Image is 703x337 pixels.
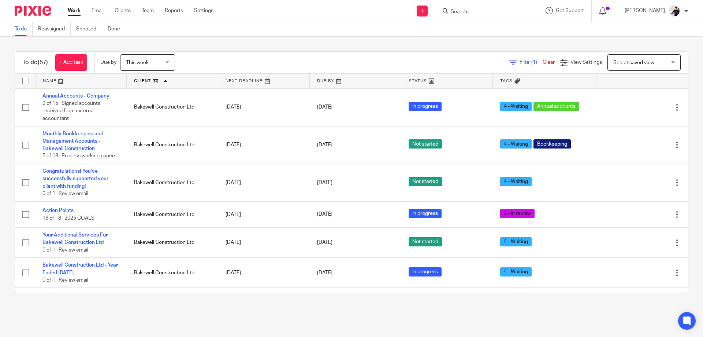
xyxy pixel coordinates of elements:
h1: To do [22,59,48,66]
img: Pixie [15,6,51,16]
span: 0 of 1 · Review email [42,248,88,253]
a: Team [142,7,154,14]
td: [DATE] [218,126,310,164]
a: Action Points [42,208,74,213]
td: Bakewell Construction Ltd [127,288,218,314]
td: Bakewell Construction Ltd [127,228,218,258]
a: Clients [115,7,131,14]
span: Bookkeeping [533,139,571,149]
span: 9 of 15 · Signed accounts received from external accountant [42,101,100,121]
input: Search [450,9,516,15]
td: Bakewell Construction Ltd [127,126,218,164]
span: Not started [409,139,442,149]
span: 2 - In review [500,209,535,218]
span: Not started [409,177,442,186]
a: Email [92,7,104,14]
p: Due by [100,59,116,66]
td: Bakewell Construction Ltd [127,164,218,202]
td: [DATE] [218,228,310,258]
span: 4 - Waiting [500,139,532,149]
td: Bakewell Construction Ltd [127,88,218,126]
span: Filter [520,60,543,65]
span: In progress [409,102,442,111]
span: Tags [500,79,513,83]
a: Work [68,7,81,14]
span: 4 - Waiting [500,267,532,276]
span: (57) [38,59,48,65]
a: Bakewell Construction Ltd - Year Ended [DATE] [42,263,118,275]
span: Select saved view [613,60,654,65]
span: 4 - Waiting [500,237,532,246]
span: In progress [409,209,442,218]
span: Get Support [556,8,584,13]
span: Not started [409,237,442,246]
td: Bakewell Construction Ltd [127,258,218,288]
td: [DATE] [218,201,310,227]
span: [DATE] [317,240,332,245]
a: Done [108,22,126,36]
span: This week [126,60,149,65]
a: Reassigned [38,22,71,36]
span: [DATE] [317,180,332,185]
a: Your Additional Services For Bakewell Construction Ltd [42,232,108,245]
p: [PERSON_NAME] [625,7,665,14]
span: 4 - Waiting [500,102,532,111]
span: [DATE] [317,142,332,147]
span: In progress [409,267,442,276]
a: Settings [194,7,213,14]
a: + Add task [55,54,87,71]
span: [DATE] [317,105,332,110]
a: Snoozed [76,22,102,36]
span: [DATE] [317,270,332,275]
td: Bakewell Construction Ltd [127,201,218,227]
a: Monthly Bookkeeping and Management Accounts - Bakewell Construction [42,131,103,151]
span: View Settings [570,60,602,65]
span: Annual accounts [533,102,579,111]
span: [DATE] [317,212,332,217]
span: 0 of 1 · Review email [42,278,88,283]
a: Congratulations! You've successfully supported your client with funding! [42,169,108,189]
td: [DATE] [218,288,310,314]
a: Annual Accounts - Company [42,94,109,99]
a: Clear [543,60,555,65]
a: Reports [165,7,183,14]
td: [DATE] [218,258,310,288]
span: 16 of 18 · 2025 GOALS [42,216,94,221]
span: (1) [531,60,537,65]
td: [DATE] [218,88,310,126]
span: 4 - Waiting [500,177,532,186]
span: 0 of 1 · Review email [42,191,88,196]
img: AV307615.jpg [669,5,680,17]
td: [DATE] [218,164,310,202]
span: 5 of 13 · Process working papers [42,154,116,159]
a: To do [15,22,33,36]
